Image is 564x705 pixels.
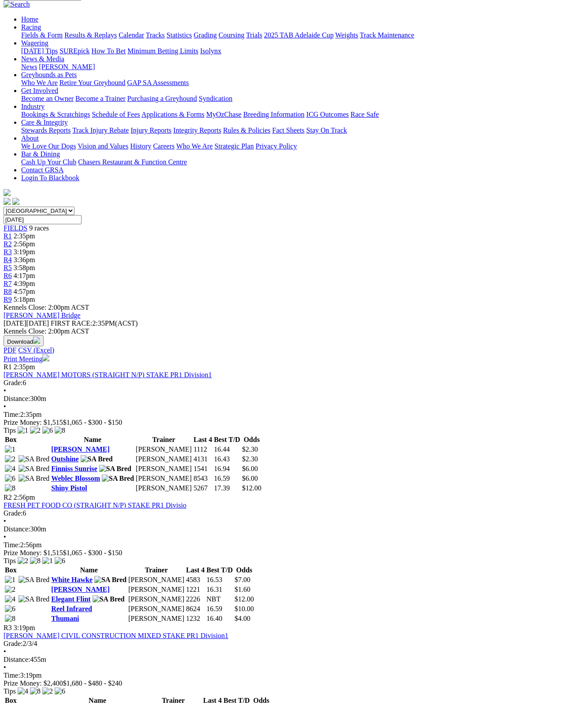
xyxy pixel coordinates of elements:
a: Thumani [51,615,79,622]
div: 2/3/4 [4,640,560,648]
td: 16.59 [206,605,234,613]
td: NBT [206,595,234,604]
td: 16.31 [206,585,234,594]
td: 1112 [193,445,212,454]
button: Download [4,335,44,346]
div: Prize Money: $1,515 [4,549,560,557]
span: Distance: [4,525,30,533]
span: $2.30 [242,445,258,453]
a: R3 [4,248,12,256]
a: White Hawke [51,576,93,583]
div: Bar & Dining [21,158,560,166]
a: [DATE] Tips [21,47,58,55]
span: $4.00 [234,615,250,622]
a: R6 [4,272,12,279]
span: Tips [4,687,16,695]
img: 6 [55,687,65,695]
td: 8543 [193,474,212,483]
td: 8624 [186,605,205,613]
td: 1221 [186,585,205,594]
th: Trainer [128,566,185,575]
td: 16.40 [206,614,234,623]
img: 6 [5,475,15,482]
a: Weights [335,31,358,39]
img: printer.svg [42,354,49,361]
div: Download [4,346,560,354]
a: 2025 TAB Adelaide Cup [264,31,334,39]
div: 2:35pm [4,411,560,419]
a: Care & Integrity [21,119,68,126]
a: Shiny Pistol [51,484,87,492]
div: 6 [4,379,560,387]
div: 6 [4,509,560,517]
img: 6 [55,557,65,565]
a: Strategic Plan [215,142,254,150]
img: 8 [30,687,41,695]
span: R4 [4,256,12,263]
img: twitter.svg [12,198,19,205]
span: 2:56pm [14,240,35,248]
a: [PERSON_NAME] CIVIL CONSTRUCTION MIXED STAKE PR1 Division1 [4,632,228,639]
span: Distance: [4,656,30,663]
th: Name [51,435,134,444]
a: ICG Outcomes [306,111,349,118]
div: Prize Money: $2,400 [4,679,560,687]
a: Bar & Dining [21,150,60,158]
a: Syndication [199,95,232,102]
div: 300m [4,395,560,403]
td: 5267 [193,484,212,493]
span: R7 [4,280,12,287]
img: 2 [5,455,15,463]
div: About [21,142,560,150]
span: • [4,517,6,525]
a: We Love Our Dogs [21,142,76,150]
a: R8 [4,288,12,295]
span: Time: [4,411,20,418]
input: Select date [4,215,82,224]
span: 5:18pm [14,296,35,303]
a: Integrity Reports [173,126,221,134]
span: $6.00 [242,465,258,472]
img: SA Bred [19,475,50,482]
img: Search [4,0,30,8]
a: Racing [21,23,41,31]
span: 2:35pm [14,363,35,371]
a: Vision and Values [78,142,128,150]
div: Get Involved [21,95,560,103]
a: Minimum Betting Limits [127,47,198,55]
span: Kennels Close: 2:00pm ACST [4,304,89,311]
a: Become a Trainer [75,95,126,102]
a: R9 [4,296,12,303]
td: [PERSON_NAME] [128,585,185,594]
a: Grading [194,31,217,39]
td: [PERSON_NAME] [128,595,185,604]
a: Privacy Policy [256,142,297,150]
a: Race Safe [350,111,378,118]
span: • [4,648,6,655]
a: Rules & Policies [223,126,271,134]
span: Box [5,697,17,704]
span: 3:58pm [14,264,35,271]
div: 455m [4,656,560,664]
span: R2 [4,493,12,501]
th: Odds [251,696,271,705]
a: Elegant Flint [51,595,90,603]
span: 4:17pm [14,272,35,279]
td: 16.59 [213,474,241,483]
span: 3:36pm [14,256,35,263]
a: FRESH PET FOOD CO (STRAIGHT N/P) STAKE PR1 Divisio [4,501,186,509]
span: $6.00 [242,475,258,482]
th: Name [51,696,144,705]
a: Purchasing a Greyhound [127,95,197,102]
span: $12.00 [242,484,261,492]
span: Tips [4,557,16,564]
div: Racing [21,31,560,39]
div: Kennels Close: 2:00pm ACST [4,327,560,335]
span: $1,065 - $300 - $150 [63,419,122,426]
img: 1 [18,427,28,434]
a: Track Injury Rebate [72,126,129,134]
img: 4 [5,595,15,603]
a: History [130,142,151,150]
